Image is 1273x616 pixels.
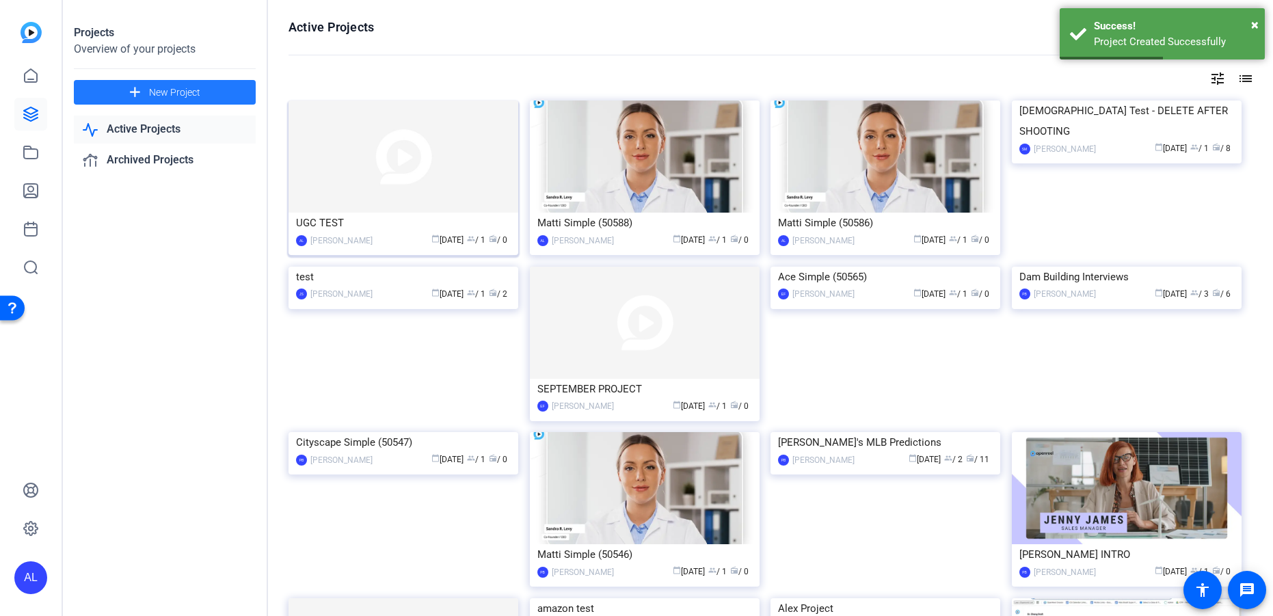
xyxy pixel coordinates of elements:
[1190,289,1209,299] span: / 3
[537,235,548,246] div: AL
[1212,566,1220,574] span: radio
[537,379,752,399] div: SEPTEMBER PROJECT
[1155,143,1163,151] span: calendar_today
[1209,70,1226,87] mat-icon: tune
[1190,144,1209,153] span: / 1
[489,289,497,297] span: radio
[74,41,256,57] div: Overview of your projects
[673,235,681,243] span: calendar_today
[537,213,752,233] div: Matti Simple (50588)
[966,454,974,462] span: radio
[1019,267,1234,287] div: Dam Building Interviews
[730,566,738,574] span: radio
[431,455,464,464] span: [DATE]
[913,289,946,299] span: [DATE]
[467,454,475,462] span: group
[708,401,716,409] span: group
[1019,144,1030,155] div: SM
[296,213,511,233] div: UGC TEST
[296,235,307,246] div: AL
[431,454,440,462] span: calendar_today
[909,455,941,464] span: [DATE]
[537,544,752,565] div: Matti Simple (50546)
[949,289,967,299] span: / 1
[467,235,485,245] span: / 1
[467,455,485,464] span: / 1
[296,455,307,466] div: PB
[778,213,993,233] div: Matti Simple (50586)
[467,289,485,299] span: / 1
[1194,582,1211,598] mat-icon: accessibility
[552,234,614,247] div: [PERSON_NAME]
[1251,16,1259,33] span: ×
[730,235,738,243] span: radio
[673,235,705,245] span: [DATE]
[708,567,727,576] span: / 1
[913,289,922,297] span: calendar_today
[949,289,957,297] span: group
[310,453,373,467] div: [PERSON_NAME]
[966,455,989,464] span: / 11
[74,116,256,144] a: Active Projects
[310,234,373,247] div: [PERSON_NAME]
[1212,143,1220,151] span: radio
[730,235,749,245] span: / 0
[708,235,727,245] span: / 1
[310,287,373,301] div: [PERSON_NAME]
[944,454,952,462] span: group
[673,567,705,576] span: [DATE]
[971,289,989,299] span: / 0
[792,287,855,301] div: [PERSON_NAME]
[708,566,716,574] span: group
[14,561,47,594] div: AL
[673,401,681,409] span: calendar_today
[537,401,548,412] div: EF
[730,401,738,409] span: radio
[913,235,922,243] span: calendar_today
[431,289,464,299] span: [DATE]
[431,235,440,243] span: calendar_today
[1212,289,1220,297] span: radio
[1034,565,1096,579] div: [PERSON_NAME]
[489,454,497,462] span: radio
[552,565,614,579] div: [PERSON_NAME]
[778,432,993,453] div: [PERSON_NAME]'s MLB Predictions
[1155,289,1187,299] span: [DATE]
[971,289,979,297] span: radio
[489,235,507,245] span: / 0
[949,235,967,245] span: / 1
[489,235,497,243] span: radio
[1190,566,1198,574] span: group
[949,235,957,243] span: group
[1155,566,1163,574] span: calendar_today
[467,289,475,297] span: group
[74,146,256,174] a: Archived Projects
[971,235,989,245] span: / 0
[913,235,946,245] span: [DATE]
[708,401,727,411] span: / 1
[778,235,789,246] div: AL
[673,401,705,411] span: [DATE]
[149,85,200,100] span: New Project
[1155,567,1187,576] span: [DATE]
[537,567,548,578] div: PB
[1094,34,1255,50] div: Project Created Successfully
[1212,289,1231,299] span: / 6
[778,289,789,299] div: EF
[1155,144,1187,153] span: [DATE]
[74,80,256,105] button: New Project
[944,455,963,464] span: / 2
[778,267,993,287] div: Ace Simple (50565)
[673,566,681,574] span: calendar_today
[1190,567,1209,576] span: / 1
[792,453,855,467] div: [PERSON_NAME]
[489,455,507,464] span: / 0
[778,455,789,466] div: PB
[431,235,464,245] span: [DATE]
[730,567,749,576] span: / 0
[909,454,917,462] span: calendar_today
[1155,289,1163,297] span: calendar_today
[1019,101,1234,142] div: [DEMOGRAPHIC_DATA] Test - DELETE AFTER SHOOTING
[792,234,855,247] div: [PERSON_NAME]
[1190,143,1198,151] span: group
